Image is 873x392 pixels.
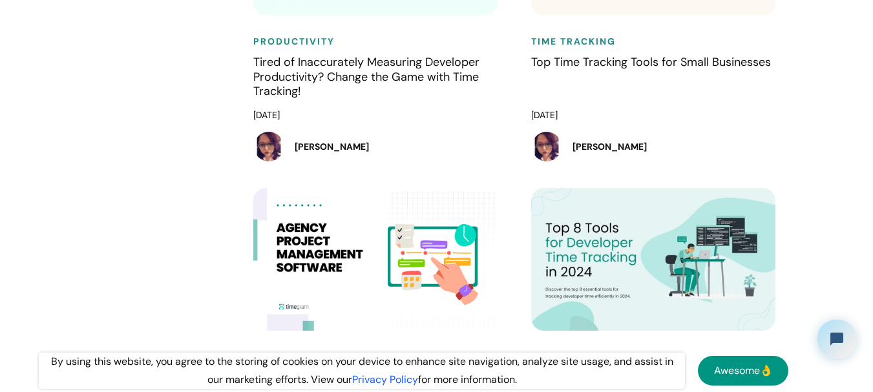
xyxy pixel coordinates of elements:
[531,35,783,48] h6: Time Tracking
[806,309,867,369] iframe: Tidio Chat
[253,55,505,100] h4: Tired of Inaccurately Measuring Developer Productivity? Change the Game with Time Tracking!
[253,107,505,125] div: [DATE]
[573,140,647,153] h5: [PERSON_NAME]
[253,35,505,48] h6: Productivity
[531,107,783,125] div: [DATE]
[698,356,788,386] a: Awesome👌
[531,55,783,100] h4: Top Time Tracking Tools for Small Businesses
[295,140,369,153] h5: [PERSON_NAME]
[253,131,505,162] a: [PERSON_NAME]
[352,373,418,386] a: Privacy Policy
[39,353,685,389] div: By using this website, you agree to the storing of cookies on your device to enhance site navigat...
[531,131,783,162] a: [PERSON_NAME]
